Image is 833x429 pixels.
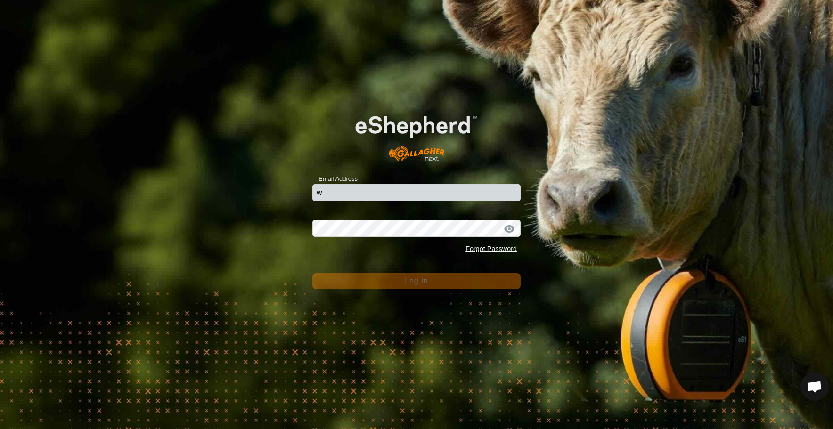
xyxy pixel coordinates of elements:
[405,277,428,285] span: Log In
[312,184,521,201] input: Email Address
[465,245,517,252] a: Forgot Password
[312,174,358,184] label: Email Address
[800,372,829,401] div: Open chat
[312,273,521,289] button: Log In
[333,98,500,170] img: E-shepherd Logo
